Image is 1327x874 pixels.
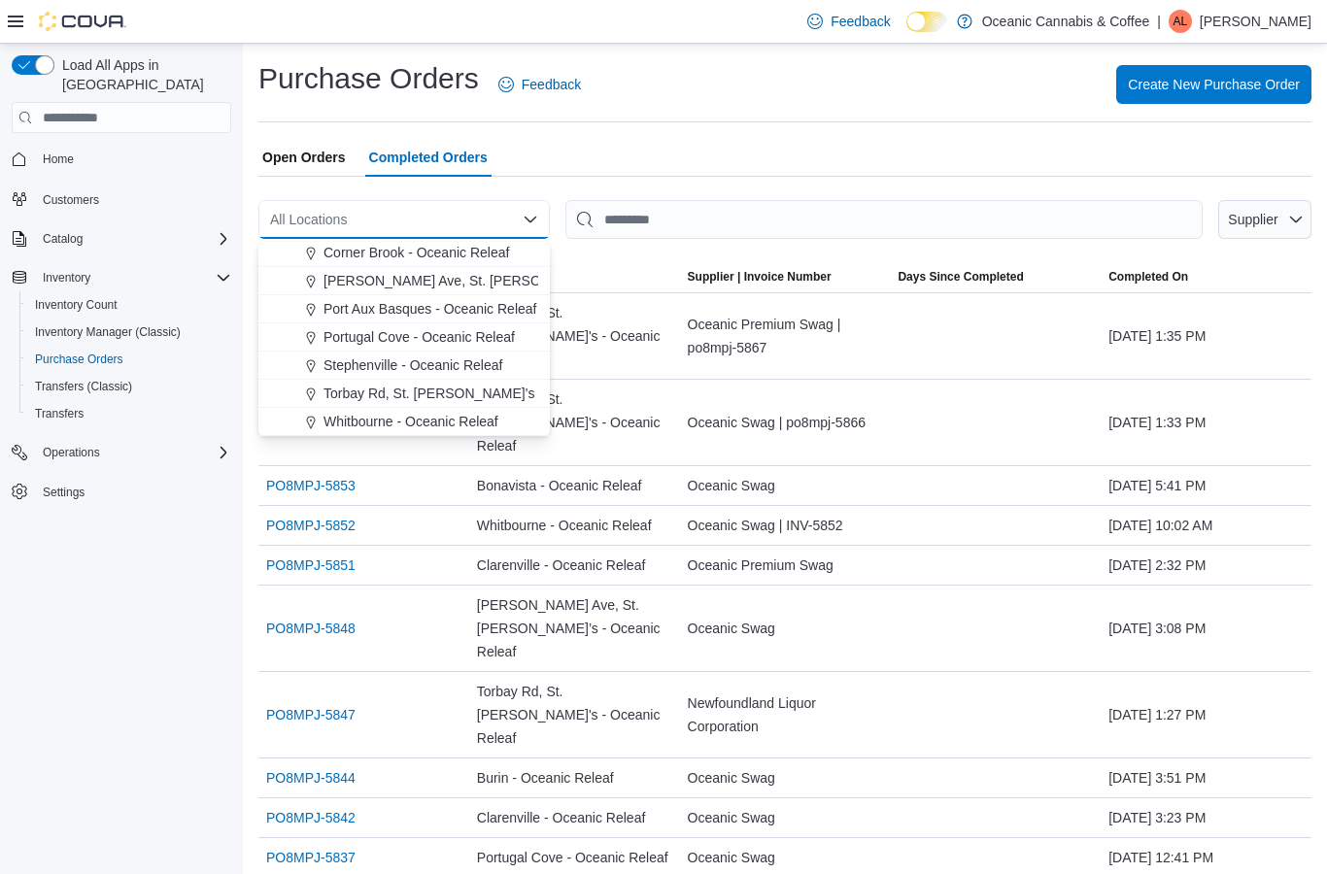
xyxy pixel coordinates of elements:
button: Transfers [19,400,239,427]
span: Transfers [27,402,231,425]
span: Inventory Manager (Classic) [35,324,181,340]
span: [DATE] 1:27 PM [1108,703,1206,726]
span: Whitbourne - Oceanic Releaf [323,412,498,431]
button: Inventory [35,266,98,289]
div: Oceanic Swag [680,798,891,837]
p: [PERSON_NAME] [1200,10,1311,33]
span: Torbay Rd, St. [PERSON_NAME]'s - Oceanic Releaf [323,384,640,403]
span: [PERSON_NAME] Ave, St. [PERSON_NAME]’s - Oceanic Releaf [323,271,716,290]
span: Transfers (Classic) [27,375,231,398]
span: [DATE] 1:33 PM [1108,411,1206,434]
span: Feedback [831,12,890,31]
span: Feedback [522,75,581,94]
a: PO8MPJ-5847 [266,703,356,726]
span: Bonavista - Oceanic Releaf [477,474,642,497]
span: [DATE] 1:35 PM [1108,324,1206,348]
span: Torbay Rd, St. [PERSON_NAME]'s - Oceanic Releaf [477,387,672,457]
a: Inventory Manager (Classic) [27,320,188,344]
button: Transfers (Classic) [19,373,239,400]
input: This is a search bar. After typing your query, hit enter to filter the results lower in the page. [565,200,1203,239]
div: Oceanic Premium Swag [680,546,891,585]
button: Location [469,261,680,292]
button: Purchase Orders [19,346,239,373]
div: Oceanic Swag [680,609,891,648]
span: Dark Mode [906,32,907,33]
span: Inventory Manager (Classic) [27,320,231,344]
span: Clarenville - Oceanic Releaf [477,806,646,829]
div: Oceanic Swag | po8mpj-5866 [680,403,891,442]
span: Inventory [35,266,231,289]
span: Catalog [35,227,231,251]
a: Transfers [27,402,91,425]
button: Supplier | Invoice Number [680,261,891,292]
a: PO8MPJ-5842 [266,806,356,829]
a: PO8MPJ-5844 [266,766,356,790]
button: Days Since Completed [890,261,1101,292]
span: Burin - Oceanic Releaf [477,766,614,790]
button: Stephenville - Oceanic Releaf [258,352,550,380]
img: Cova [39,12,126,31]
a: Purchase Orders [27,348,131,371]
div: Amber-Lynn Purchase [1169,10,1192,33]
span: Inventory [43,270,90,286]
button: Catalog [35,227,90,251]
span: [PERSON_NAME] Ave, St. [PERSON_NAME]’s - Oceanic Releaf [477,593,672,663]
button: Close list of options [523,212,538,227]
button: Completed On [1101,261,1311,292]
span: [DATE] 10:02 AM [1108,514,1212,537]
button: Corner Brook - Oceanic Releaf [258,239,550,267]
button: Catalog [4,225,239,252]
span: Torbay Rd, St. [PERSON_NAME]'s - Oceanic Releaf [477,680,672,750]
span: Catalog [43,231,83,247]
div: Oceanic Premium Swag | po8mpj-5867 [680,305,891,367]
span: Open Orders [262,138,346,177]
button: Operations [35,441,108,464]
span: Port Aux Basques - Oceanic Releaf [323,299,536,319]
span: Completed On [1108,269,1188,285]
span: Torbay Rd, St. [PERSON_NAME]'s - Oceanic Releaf [477,301,672,371]
span: Operations [35,441,231,464]
nav: Complex example [12,137,231,556]
span: Portugal Cove - Oceanic Releaf [477,846,668,869]
button: Home [4,145,239,173]
a: PO8MPJ-5851 [266,554,356,577]
span: [DATE] 3:51 PM [1108,766,1206,790]
span: Whitbourne - Oceanic Releaf [477,514,652,537]
span: [DATE] 12:41 PM [1108,846,1213,869]
button: Customers [4,185,239,213]
span: Stephenville - Oceanic Releaf [323,355,502,375]
span: Completed Orders [369,138,488,177]
span: Inventory Count [27,293,231,317]
a: PO8MPJ-5848 [266,617,356,640]
span: Days Since Completed [898,269,1023,285]
span: [DATE] 2:32 PM [1108,554,1206,577]
span: Purchase Orders [27,348,231,371]
span: Create New Purchase Order [1128,75,1300,94]
span: Purchase Orders [35,352,123,367]
span: Supplier | Invoice Number [688,269,832,285]
span: Customers [43,192,99,208]
span: Portugal Cove - Oceanic Releaf [323,327,515,347]
h1: Purchase Orders [258,59,479,98]
span: Load All Apps in [GEOGRAPHIC_DATA] [54,55,231,94]
button: Port Aux Basques - Oceanic Releaf [258,295,550,323]
span: Home [43,151,74,167]
a: Home [35,148,82,171]
div: Oceanic Swag [680,758,891,797]
span: Settings [43,485,85,500]
a: Inventory Count [27,293,125,317]
button: Portugal Cove - Oceanic Releaf [258,323,550,352]
a: PO8MPJ-5837 [266,846,356,869]
div: Oceanic Swag | INV-5852 [680,506,891,545]
div: Newfoundland Liquor Corporation [680,684,891,746]
a: PO8MPJ-5853 [266,474,356,497]
button: Operations [4,439,239,466]
button: Whitbourne - Oceanic Releaf [258,408,550,436]
span: Clarenville - Oceanic Releaf [477,554,646,577]
span: [DATE] 3:23 PM [1108,806,1206,829]
span: Inventory Count [35,297,118,313]
button: Settings [4,478,239,506]
button: Inventory Count [19,291,239,319]
a: Customers [35,188,107,212]
button: Torbay Rd, St. [PERSON_NAME]'s - Oceanic Releaf [258,380,550,408]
